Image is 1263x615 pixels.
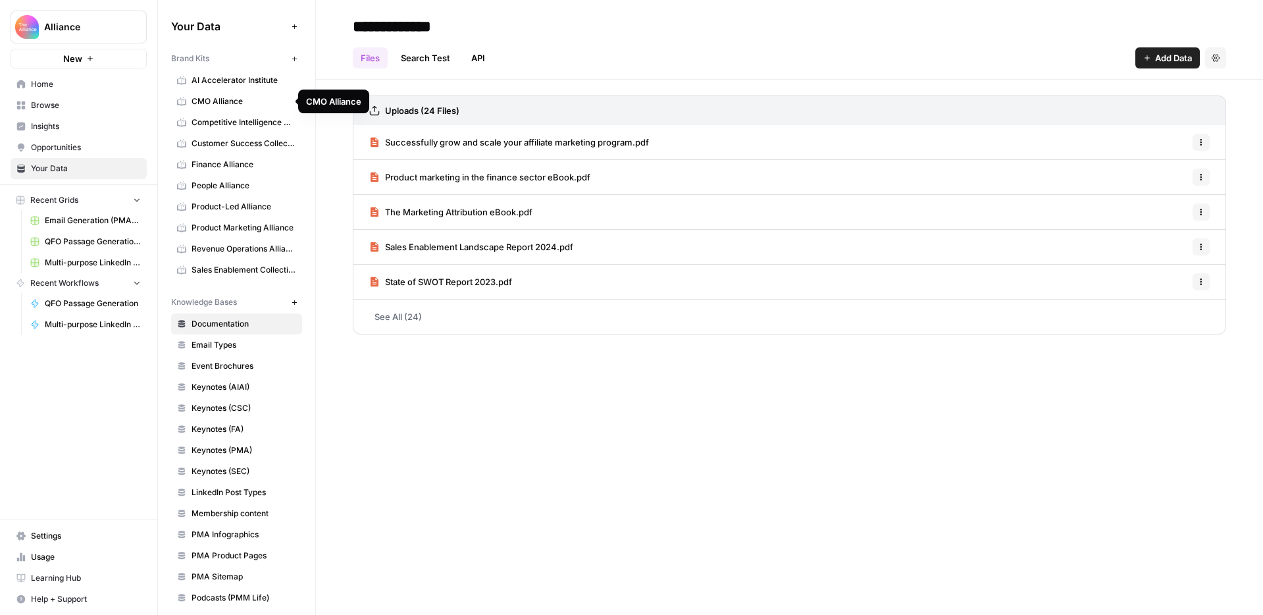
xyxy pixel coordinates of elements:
[45,215,141,227] span: Email Generation (PMA) - OLD
[393,47,458,68] a: Search Test
[171,545,302,566] a: PMA Product Pages
[192,264,296,276] span: Sales Enablement Collective
[369,230,573,264] a: Sales Enablement Landscape Report 2024.pdf
[192,180,296,192] span: People Alliance
[171,503,302,524] a: Membership content
[192,402,296,414] span: Keynotes (CSC)
[31,551,141,563] span: Usage
[31,142,141,153] span: Opportunities
[45,257,141,269] span: Multi-purpose LinkedIn Workflow Grid
[31,99,141,111] span: Browse
[24,293,147,314] a: QFO Passage Generation
[24,314,147,335] a: Multi-purpose LinkedIn Workflow
[1155,51,1192,65] span: Add Data
[369,125,649,159] a: Successfully grow and scale your affiliate marketing program.pdf
[31,163,141,174] span: Your Data
[192,592,296,604] span: Podcasts (PMM Life)
[369,160,590,194] a: Product marketing in the finance sector eBook.pdf
[11,273,147,293] button: Recent Workflows
[11,525,147,547] a: Settings
[463,47,493,68] a: API
[192,360,296,372] span: Event Brochures
[11,95,147,116] a: Browse
[11,158,147,179] a: Your Data
[192,508,296,520] span: Membership content
[385,205,532,219] span: The Marketing Attribution eBook.pdf
[171,154,302,175] a: Finance Alliance
[192,222,296,234] span: Product Marketing Alliance
[171,524,302,545] a: PMA Infographics
[45,236,141,248] span: QFO Passage Generation (PMA)
[63,52,82,65] span: New
[31,530,141,542] span: Settings
[171,238,302,259] a: Revenue Operations Alliance
[171,217,302,238] a: Product Marketing Alliance
[192,571,296,583] span: PMA Sitemap
[385,275,512,288] span: State of SWOT Report 2023.pdf
[192,529,296,541] span: PMA Infographics
[171,587,302,608] a: Podcasts (PMM Life)
[171,398,302,419] a: Keynotes (CSC)
[1135,47,1200,68] button: Add Data
[31,572,141,584] span: Learning Hub
[192,243,296,255] span: Revenue Operations Alliance
[171,419,302,440] a: Keynotes (FA)
[353,300,1226,334] a: See All (24)
[15,15,39,39] img: Alliance Logo
[171,440,302,461] a: Keynotes (PMA)
[11,568,147,589] a: Learning Hub
[171,461,302,482] a: Keynotes (SEC)
[171,356,302,377] a: Event Brochures
[171,196,302,217] a: Product-Led Alliance
[11,190,147,210] button: Recent Grids
[11,74,147,95] a: Home
[369,195,532,229] a: The Marketing Attribution eBook.pdf
[171,334,302,356] a: Email Types
[353,47,388,68] a: Files
[171,175,302,196] a: People Alliance
[385,136,649,149] span: Successfully grow and scale your affiliate marketing program.pdf
[11,589,147,610] button: Help + Support
[11,547,147,568] a: Usage
[171,566,302,587] a: PMA Sitemap
[171,482,302,503] a: LinkedIn Post Types
[192,339,296,351] span: Email Types
[171,18,286,34] span: Your Data
[24,231,147,252] a: QFO Passage Generation (PMA)
[369,96,459,125] a: Uploads (24 Files)
[385,171,590,184] span: Product marketing in the finance sector eBook.pdf
[171,259,302,281] a: Sales Enablement Collective
[31,120,141,132] span: Insights
[30,194,78,206] span: Recent Grids
[45,298,141,309] span: QFO Passage Generation
[369,265,512,299] a: State of SWOT Report 2023.pdf
[171,53,209,65] span: Brand Kits
[192,487,296,498] span: LinkedIn Post Types
[11,11,147,43] button: Workspace: Alliance
[192,466,296,477] span: Keynotes (SEC)
[24,210,147,231] a: Email Generation (PMA) - OLD
[192,423,296,435] span: Keynotes (FA)
[171,133,302,154] a: Customer Success Collective
[171,313,302,334] a: Documentation
[385,240,573,254] span: Sales Enablement Landscape Report 2024.pdf
[385,104,459,117] h3: Uploads (24 Files)
[192,117,296,128] span: Competitive Intelligence Alliance
[171,377,302,398] a: Keynotes (AIAI)
[192,550,296,562] span: PMA Product Pages
[192,95,296,107] span: CMO Alliance
[171,112,302,133] a: Competitive Intelligence Alliance
[192,444,296,456] span: Keynotes (PMA)
[44,20,124,34] span: Alliance
[24,252,147,273] a: Multi-purpose LinkedIn Workflow Grid
[171,91,302,112] a: CMO Alliance
[11,116,147,137] a: Insights
[192,381,296,393] span: Keynotes (AIAI)
[192,159,296,171] span: Finance Alliance
[192,318,296,330] span: Documentation
[192,74,296,86] span: AI Accelerator Institute
[192,201,296,213] span: Product-Led Alliance
[171,70,302,91] a: AI Accelerator Institute
[11,49,147,68] button: New
[11,137,147,158] a: Opportunities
